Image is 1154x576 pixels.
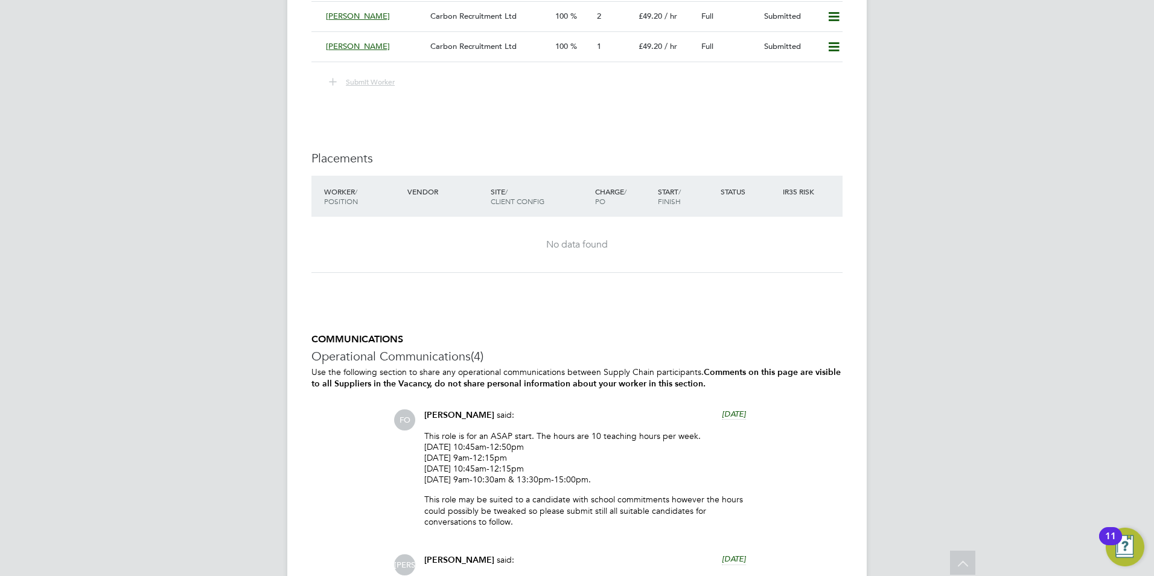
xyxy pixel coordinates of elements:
[639,11,662,21] span: £49.20
[311,366,843,389] p: Use the following section to share any operational communications between Supply Chain participants.
[346,77,395,86] span: Submit Worker
[780,181,821,202] div: IR35 Risk
[394,554,415,575] span: [PERSON_NAME]
[555,41,568,51] span: 100
[311,150,843,166] h3: Placements
[424,410,494,420] span: [PERSON_NAME]
[471,348,483,364] span: (4)
[324,238,830,251] div: No data found
[491,187,544,206] span: / Client Config
[497,409,514,420] span: said:
[597,11,601,21] span: 2
[722,409,746,419] span: [DATE]
[326,11,390,21] span: [PERSON_NAME]
[718,181,780,202] div: Status
[404,181,488,202] div: Vendor
[592,181,655,212] div: Charge
[722,554,746,564] span: [DATE]
[665,41,677,51] span: / hr
[759,37,822,57] div: Submitted
[658,187,681,206] span: / Finish
[595,187,626,206] span: / PO
[1105,536,1116,552] div: 11
[424,555,494,565] span: [PERSON_NAME]
[701,41,713,51] span: Full
[759,7,822,27] div: Submitted
[324,187,358,206] span: / Position
[424,430,746,485] p: This role is for an ASAP start. The hours are 10 teaching hours per week. [DATE] 10:45am-12:50pm ...
[1106,528,1144,566] button: Open Resource Center, 11 new notifications
[311,367,841,389] b: Comments on this page are visible to all Suppliers in the Vacancy, do not share personal informat...
[665,11,677,21] span: / hr
[326,41,390,51] span: [PERSON_NAME]
[597,41,601,51] span: 1
[394,409,415,430] span: FO
[488,181,592,212] div: Site
[555,11,568,21] span: 100
[497,554,514,565] span: said:
[430,41,517,51] span: Carbon Recruitment Ltd
[321,181,404,212] div: Worker
[320,74,404,90] button: Submit Worker
[655,181,718,212] div: Start
[311,333,843,346] h5: COMMUNICATIONS
[430,11,517,21] span: Carbon Recruitment Ltd
[639,41,662,51] span: £49.20
[424,494,746,527] p: This role may be suited to a candidate with school commitments however the hours could possibly b...
[311,348,843,364] h3: Operational Communications
[701,11,713,21] span: Full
